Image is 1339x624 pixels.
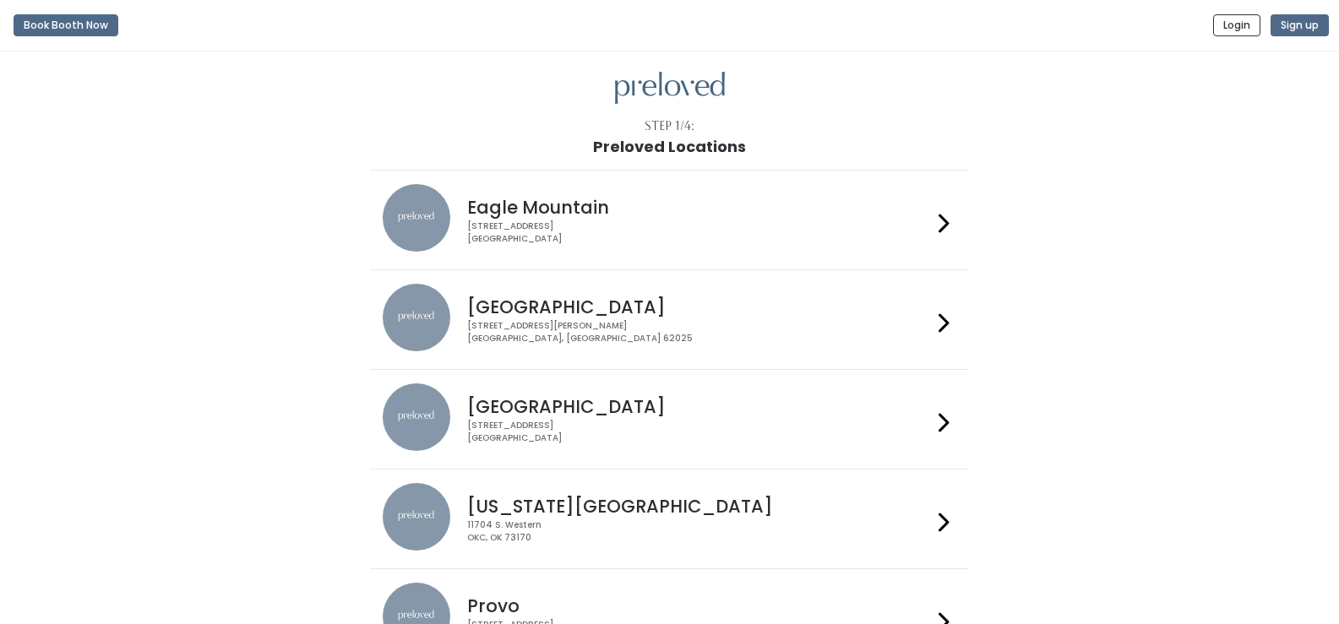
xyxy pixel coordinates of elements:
div: [STREET_ADDRESS][PERSON_NAME] [GEOGRAPHIC_DATA], [GEOGRAPHIC_DATA] 62025 [467,320,932,345]
img: preloved location [383,483,450,551]
div: [STREET_ADDRESS] [GEOGRAPHIC_DATA] [467,220,932,245]
h4: [US_STATE][GEOGRAPHIC_DATA] [467,496,932,516]
button: Book Booth Now [14,14,118,36]
button: Login [1213,14,1260,36]
h4: [GEOGRAPHIC_DATA] [467,297,932,317]
button: Sign up [1271,14,1329,36]
img: preloved location [383,284,450,351]
h4: [GEOGRAPHIC_DATA] [467,397,932,416]
img: preloved location [383,383,450,451]
a: preloved location [US_STATE][GEOGRAPHIC_DATA] 11704 S. WesternOKC, OK 73170 [383,483,956,555]
a: Book Booth Now [14,7,118,44]
a: preloved location [GEOGRAPHIC_DATA] [STREET_ADDRESS][GEOGRAPHIC_DATA] [383,383,956,455]
h1: Preloved Locations [593,138,746,155]
img: preloved location [383,184,450,252]
div: 11704 S. Western OKC, OK 73170 [467,519,932,544]
div: Step 1/4: [645,117,694,135]
div: [STREET_ADDRESS] [GEOGRAPHIC_DATA] [467,420,932,444]
a: preloved location [GEOGRAPHIC_DATA] [STREET_ADDRESS][PERSON_NAME][GEOGRAPHIC_DATA], [GEOGRAPHIC_D... [383,284,956,355]
a: preloved location Eagle Mountain [STREET_ADDRESS][GEOGRAPHIC_DATA] [383,184,956,256]
img: preloved logo [615,72,725,105]
h4: Eagle Mountain [467,198,932,217]
h4: Provo [467,596,932,616]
